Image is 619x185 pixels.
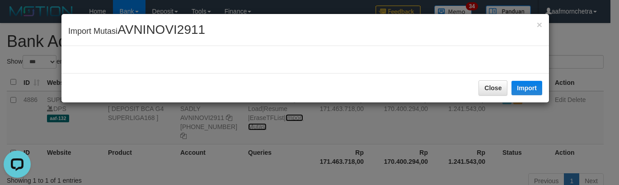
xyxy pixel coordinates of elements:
[511,81,542,95] button: Import
[537,20,542,29] button: Close
[537,19,542,30] span: ×
[68,27,205,36] span: Import Mutasi
[117,23,205,37] span: AVNINOVI2911
[4,4,31,31] button: Open LiveChat chat widget
[478,80,507,96] button: Close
